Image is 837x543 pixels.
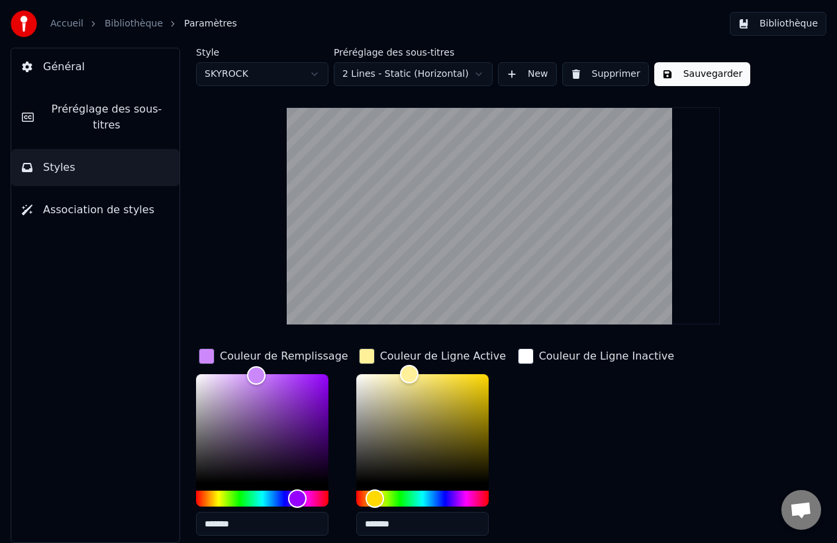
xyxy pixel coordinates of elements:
img: youka [11,11,37,37]
button: Couleur de Ligne Active [356,346,509,367]
a: Accueil [50,17,83,30]
div: Couleur de Ligne Active [380,348,506,364]
span: Préréglage des sous-titres [44,101,169,133]
div: Couleur de Ligne Inactive [539,348,674,364]
span: Général [43,59,85,75]
div: Hue [196,491,328,507]
label: Préréglage des sous-titres [334,48,493,57]
button: Couleur de Ligne Inactive [515,346,677,367]
span: Association de styles [43,202,154,218]
div: Hue [356,491,489,507]
button: New [498,62,557,86]
button: Sauvegarder [654,62,750,86]
button: Bibliothèque [730,12,826,36]
div: Color [356,374,489,483]
button: Supprimer [562,62,649,86]
div: Couleur de Remplissage [220,348,348,364]
span: Paramètres [184,17,237,30]
div: Ouvrir le chat [781,490,821,530]
a: Bibliothèque [105,17,163,30]
button: Couleur de Remplissage [196,346,351,367]
div: Color [196,374,328,483]
button: Général [11,48,179,85]
button: Styles [11,149,179,186]
button: Association de styles [11,191,179,228]
nav: breadcrumb [50,17,237,30]
button: Préréglage des sous-titres [11,91,179,144]
label: Style [196,48,328,57]
span: Styles [43,160,75,175]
